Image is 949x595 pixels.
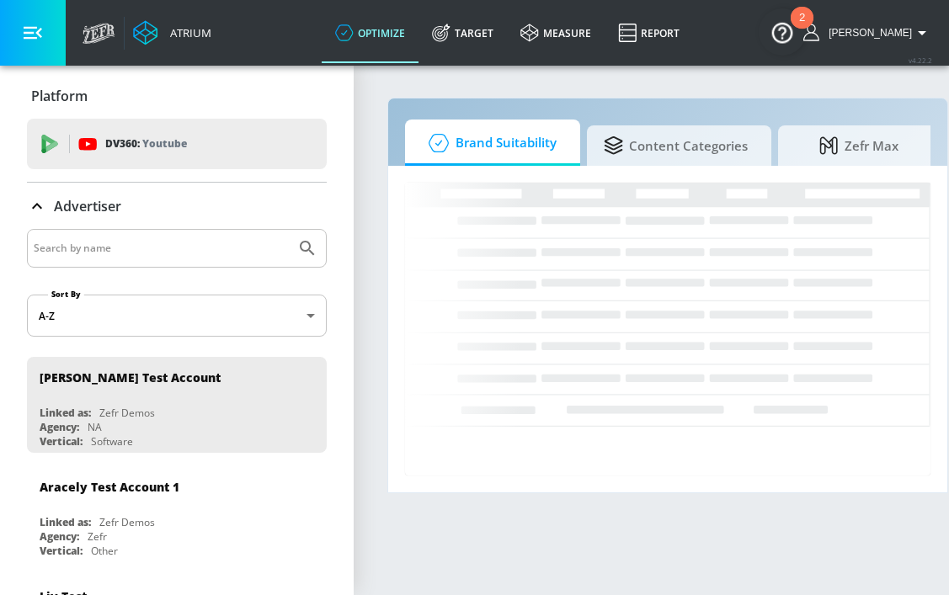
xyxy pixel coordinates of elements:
span: v 4.22.2 [909,56,932,65]
div: Aracely Test Account 1 [40,479,179,495]
div: Zefr [88,529,107,544]
div: Other [91,544,118,558]
div: Software [91,434,133,449]
a: Atrium [133,20,211,45]
p: Advertiser [54,197,121,215]
button: Open Resource Center, 2 new notifications [759,8,806,56]
span: Content Categories [604,125,748,166]
a: optimize [322,3,419,63]
div: Agency: [40,529,79,544]
div: Atrium [163,25,211,40]
div: Zefr Demos [99,515,155,529]
p: DV360: [105,135,187,153]
div: 2 [799,18,805,40]
div: NA [88,420,102,434]
p: Youtube [142,135,187,152]
a: measure [507,3,605,63]
input: Search by name [34,237,289,259]
span: login as: edvaldo.silva@zefr.com [822,27,912,39]
div: Agency: [40,420,79,434]
div: Vertical: [40,544,83,558]
div: Aracely Test Account 1Linked as:Zefr DemosAgency:ZefrVertical:Other [27,466,327,562]
span: Zefr Max [795,125,923,166]
button: [PERSON_NAME] [803,23,932,43]
div: Zefr Demos [99,406,155,420]
label: Sort By [48,289,84,300]
div: Linked as: [40,515,91,529]
span: Brand Suitability [422,123,557,163]
div: A-Z [27,295,327,337]
div: Platform [27,72,327,120]
div: [PERSON_NAME] Test Account [40,369,221,385]
div: [PERSON_NAME] Test AccountLinked as:Zefr DemosAgency:NAVertical:Software [27,357,327,453]
div: Linked as: [40,406,91,420]
div: Vertical: [40,434,83,449]
div: DV360: Youtube [27,119,327,169]
a: Target [419,3,507,63]
div: Advertiser [27,183,327,230]
p: Platform [31,87,88,105]
a: Report [605,3,693,63]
